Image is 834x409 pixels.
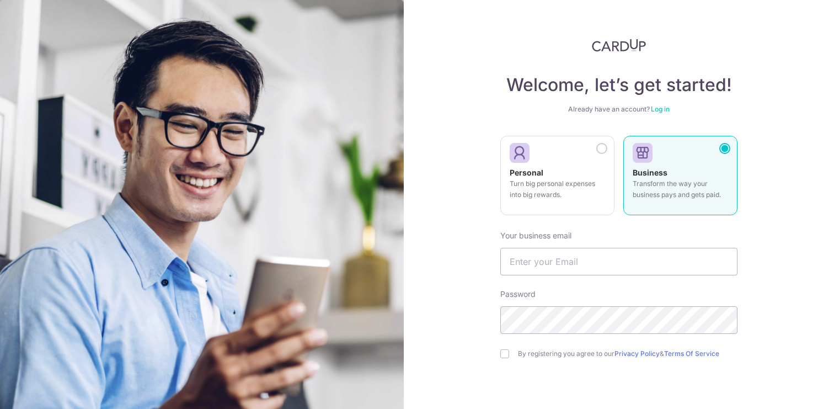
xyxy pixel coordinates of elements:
p: Turn big personal expenses into big rewards. [510,178,605,200]
a: Privacy Policy [614,349,660,358]
strong: Personal [510,168,543,177]
p: Transform the way your business pays and gets paid. [633,178,728,200]
a: Business Transform the way your business pays and gets paid. [623,136,737,222]
div: Already have an account? [500,105,737,114]
a: Personal Turn big personal expenses into big rewards. [500,136,614,222]
img: CardUp Logo [592,39,646,52]
strong: Business [633,168,667,177]
label: By registering you agree to our & [518,349,737,358]
label: Password [500,289,536,300]
a: Terms Of Service [664,349,719,358]
a: Log in [651,105,670,113]
label: Your business email [500,230,571,241]
h4: Welcome, let’s get started! [500,74,737,96]
input: Enter your Email [500,248,737,275]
